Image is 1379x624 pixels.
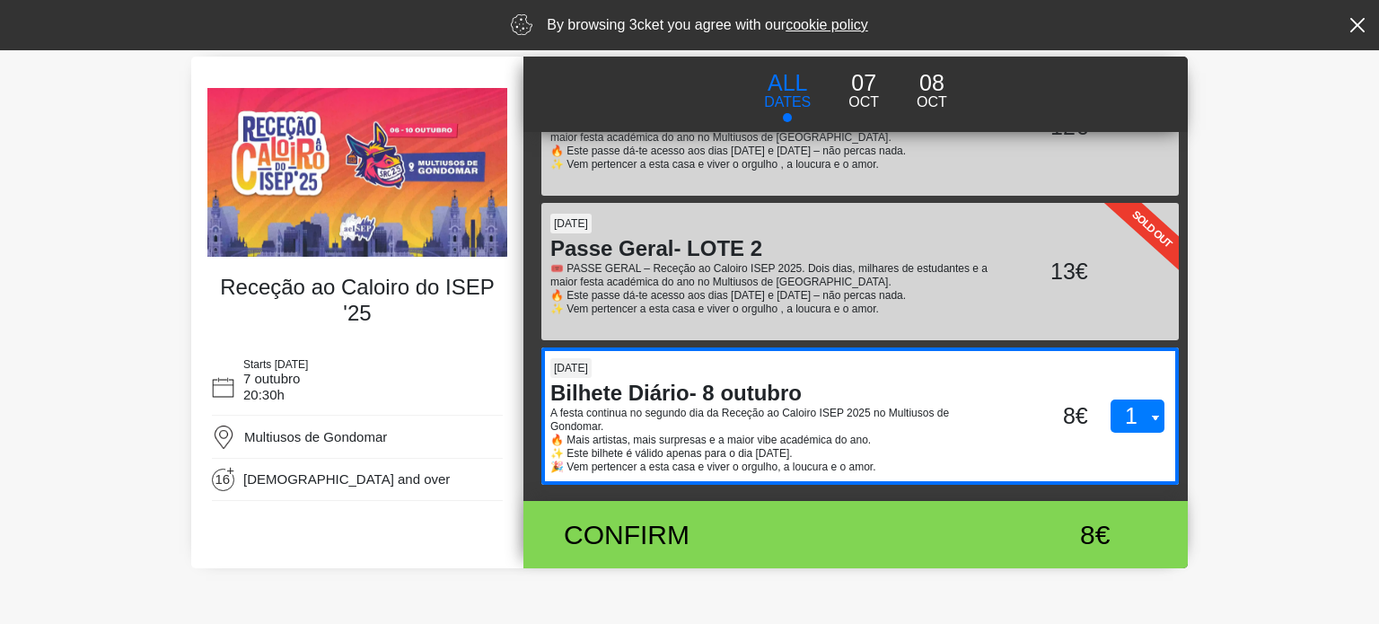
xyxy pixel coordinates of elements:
[550,381,1002,407] h4: Bilhete Diário- 8 outubro
[550,145,1002,158] p: 🔥 Este passe dá-te acesso aos dias [DATE] e [DATE] – não percas nada.
[764,66,811,101] p: ALL
[1002,400,1093,434] div: 8€
[207,88,507,257] img: 7440fe1f37c444abb5e7e2de1cca6be7.webp
[215,471,236,492] span: 16
[550,303,1002,316] p: ✨ Vem pertencer a esta casa e viver o orgulho , a loucura e o amor.
[848,92,879,113] p: Oct
[764,92,811,113] p: DATES
[550,434,1002,447] p: 🔥 Mais artistas, mais surpresas e a maior vibe académica do ano.
[550,407,1002,434] p: A festa continua no segundo dia da Receção ao Caloiro ISEP 2025 no Multiusos de Gondomar.
[957,514,1110,555] div: 8€
[1063,148,1240,311] label: Sold Out
[1111,400,1164,434] select: [DATE] Bilhete Diário- 8 outubro A festa continua no segundo dia da Receção ao Caloiro ISEP 2025 ...
[898,66,966,114] button: 08 Oct
[848,66,879,101] p: 07
[243,471,450,488] span: [DEMOGRAPHIC_DATA] and over
[745,66,830,123] button: ALL DATES
[830,66,898,114] button: 07 Oct
[550,358,592,378] span: [DATE]
[1002,255,1093,289] div: 13€
[550,262,1002,289] p: 🎟️ PASSE GERAL – Receção ao Caloiro ISEP 2025. Dois dias, milhares de estudantes e a maior festa ...
[550,447,1002,461] p: ✨ Este bilhete é válido apenas para o dia [DATE].
[225,466,235,475] span: +
[550,461,1002,474] p: 🎉 Vem pertencer a esta casa e viver o orgulho, a loucura e o amor.
[550,514,957,555] div: Confirm
[917,66,947,101] p: 08
[917,92,947,113] p: Oct
[547,14,868,36] p: By browsing 3cket you agree with our
[243,371,300,402] span: 7 outubro 20:30h
[523,501,1188,568] button: Confirm 8€
[216,275,498,327] h4: Receção ao Caloiro do ISEP '25
[550,214,592,233] span: [DATE]
[550,289,1002,303] p: 🔥 Este passe dá-te acesso aos dias [DATE] e [DATE] – não percas nada.
[550,236,1002,262] h4: Passe Geral- LOTE 2
[550,158,1002,171] p: ✨ Vem pertencer a esta casa e viver o orgulho , a loucura e o amor.
[244,429,387,444] span: Multiusos de Gondomar
[786,17,868,32] a: cookie policy
[243,358,308,371] span: Starts [DATE]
